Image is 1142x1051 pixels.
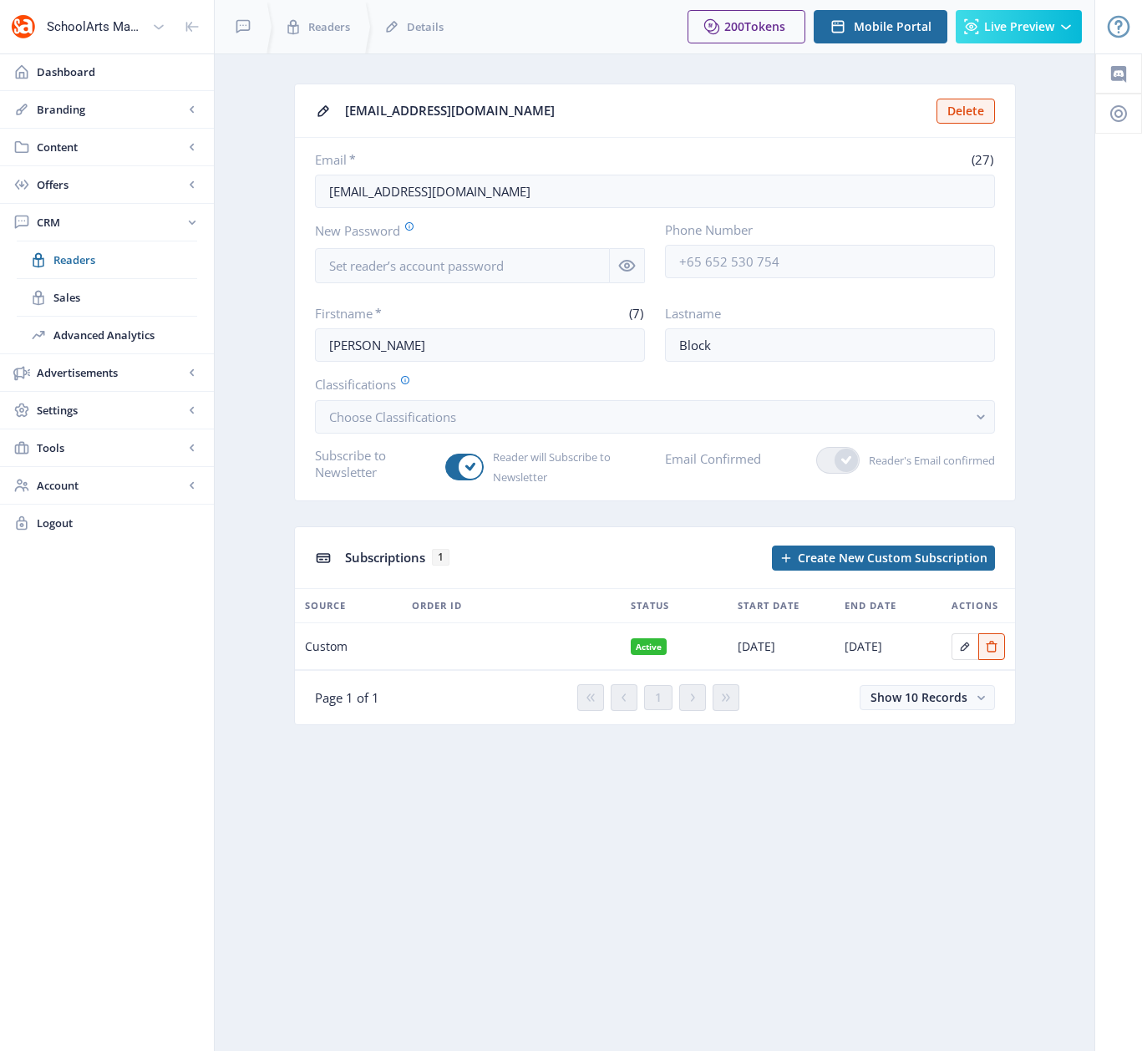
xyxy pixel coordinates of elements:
button: 1 [644,685,673,710]
button: Mobile Portal [814,10,947,43]
span: 1 [432,549,449,566]
a: New page [762,546,995,571]
span: Mobile Portal [854,20,931,33]
button: Delete [936,99,995,124]
span: Order ID [412,596,462,616]
span: Settings [37,402,184,419]
input: Enter reader’s lastname [665,328,995,362]
a: Edit page [978,637,1005,652]
input: Enter reader’s email [315,175,995,208]
label: Lastname [665,305,982,322]
input: Enter reader’s firstname [315,328,645,362]
span: Create New Custom Subscription [798,551,987,565]
label: Phone Number [665,221,982,238]
nb-icon: Hide password [610,248,645,283]
span: Tools [37,439,184,456]
app-collection-view: Subscriptions [294,526,1016,725]
nb-badge: Active [631,638,667,655]
button: 200Tokens [688,10,805,43]
button: Choose Classifications [315,400,995,434]
label: Firstname [315,305,474,322]
span: Live Preview [984,20,1054,33]
label: Classifications [315,375,982,393]
span: Start Date [738,596,799,616]
button: Live Preview [956,10,1082,43]
span: Content [37,139,184,155]
input: Set reader’s account password [315,248,610,283]
span: Details [407,18,444,35]
span: Custom [305,637,348,657]
label: Email Confirmed [665,447,761,470]
span: Logout [37,515,200,531]
a: Sales [17,279,197,316]
span: Reader will Subscribe to Newsletter [484,447,645,487]
span: CRM [37,214,184,231]
span: Readers [53,251,197,268]
span: Dashboard [37,63,200,80]
span: Sales [53,289,197,306]
a: Readers [17,241,197,278]
div: SchoolArts Magazine [47,8,145,45]
label: New Password [315,221,632,240]
label: Subscribe to Newsletter [315,447,433,480]
span: Reader's Email confirmed [860,450,995,470]
button: Create New Custom Subscription [772,546,995,571]
span: Advanced Analytics [53,327,197,343]
input: +65 652 530 754 [665,245,995,278]
span: Source [305,596,346,616]
span: Advertisements [37,364,184,381]
label: Email [315,151,648,168]
span: Show 10 Records [870,689,967,705]
span: Page 1 of 1 [315,689,379,706]
a: Edit page [952,637,978,652]
span: Offers [37,176,184,193]
span: Branding [37,101,184,118]
span: Account [37,477,184,494]
span: 1 [655,691,662,704]
span: Actions [952,596,998,616]
a: Advanced Analytics [17,317,197,353]
button: Show 10 Records [860,685,995,710]
img: properties.app_icon.png [10,13,37,40]
span: (27) [969,151,995,168]
span: Choose Classifications [329,409,456,425]
span: (7) [627,305,645,322]
span: Readers [308,18,350,35]
div: [EMAIL_ADDRESS][DOMAIN_NAME] [345,98,926,124]
span: Status [631,596,669,616]
span: Tokens [744,18,785,34]
span: [DATE] [738,637,775,657]
span: End Date [845,596,896,616]
span: Subscriptions [345,549,425,566]
span: [DATE] [845,637,882,657]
